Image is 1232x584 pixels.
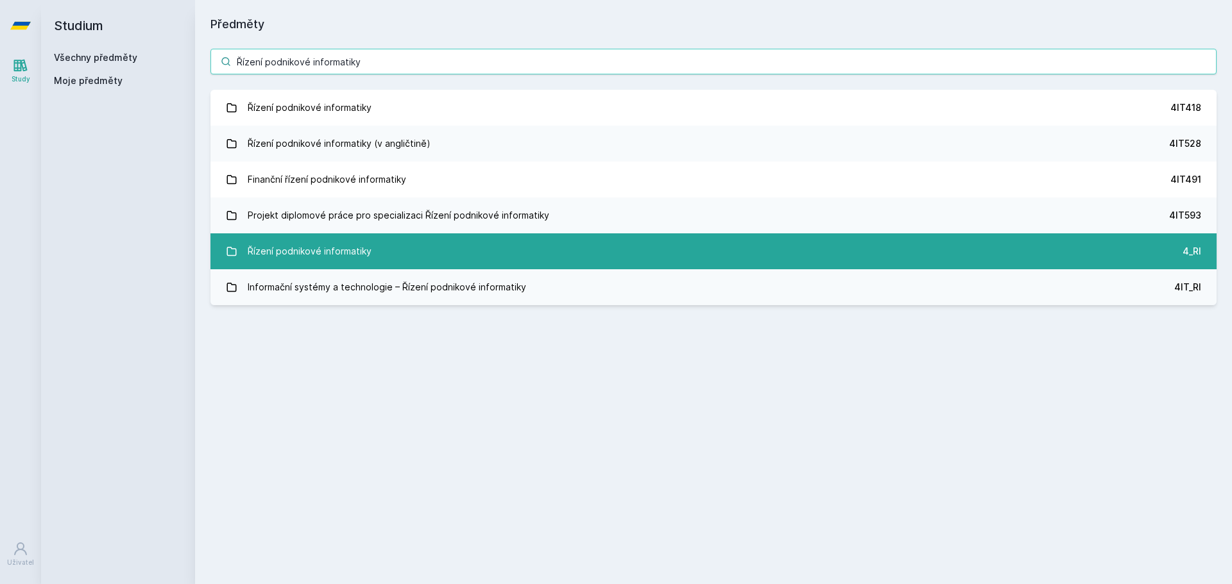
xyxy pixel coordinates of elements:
a: Informační systémy a technologie – Řízení podnikové informatiky 4IT_RI [210,269,1217,305]
div: 4IT_RI [1174,281,1201,294]
div: Uživatel [7,558,34,567]
div: 4_RI [1183,245,1201,258]
a: Řízení podnikové informatiky (v angličtině) 4IT528 [210,126,1217,162]
div: Study [12,74,30,84]
div: 4IT593 [1169,209,1201,222]
div: Řízení podnikové informatiky [248,95,372,121]
a: Řízení podnikové informatiky 4IT418 [210,90,1217,126]
div: 4IT491 [1170,173,1201,186]
div: 4IT528 [1169,137,1201,150]
span: Moje předměty [54,74,123,87]
a: Projekt diplomové práce pro specializaci Řízení podnikové informatiky 4IT593 [210,197,1217,233]
a: Study [3,51,38,90]
a: Uživatel [3,535,38,574]
a: Finanční řízení podnikové informatiky 4IT491 [210,162,1217,197]
div: Řízení podnikové informatiky [248,238,372,264]
div: Projekt diplomové práce pro specializaci Řízení podnikové informatiky [248,203,549,228]
a: Všechny předměty [54,52,137,63]
a: Řízení podnikové informatiky 4_RI [210,233,1217,269]
div: Informační systémy a technologie – Řízení podnikové informatiky [248,274,526,300]
div: Finanční řízení podnikové informatiky [248,167,406,192]
h1: Předměty [210,15,1217,33]
div: 4IT418 [1170,101,1201,114]
div: Řízení podnikové informatiky (v angličtině) [248,131,431,156]
input: Název nebo ident předmětu… [210,49,1217,74]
